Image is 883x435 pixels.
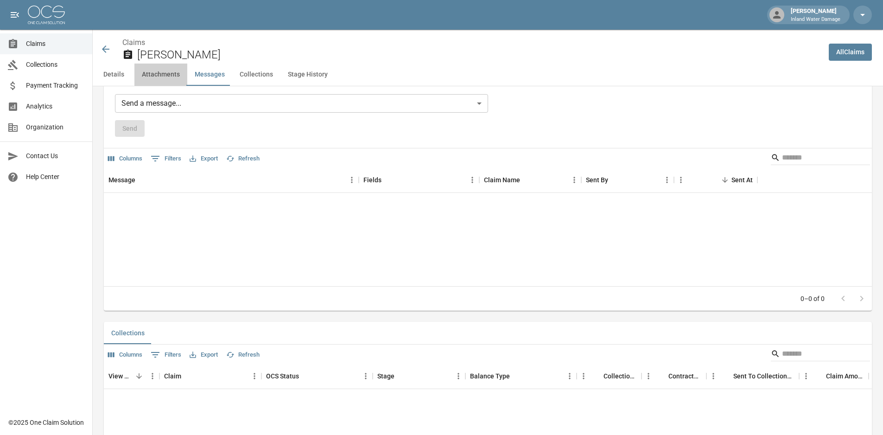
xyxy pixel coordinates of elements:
[187,152,220,166] button: Export
[733,363,794,389] div: Sent To Collections Date
[164,363,181,389] div: Claim
[26,60,85,70] span: Collections
[8,418,84,427] div: © 2025 One Claim Solution
[642,369,655,383] button: Menu
[93,64,883,86] div: anchor tabs
[799,363,869,389] div: Claim Amount
[224,152,262,166] button: Refresh
[577,369,591,383] button: Menu
[674,167,757,193] div: Sent At
[642,363,706,389] div: Contractor Amount
[359,167,479,193] div: Fields
[381,173,394,186] button: Sort
[299,370,312,383] button: Sort
[791,16,840,24] p: Inland Water Damage
[148,347,184,362] button: Show filters
[655,370,668,383] button: Sort
[586,167,608,193] div: Sent By
[224,348,262,362] button: Refresh
[394,370,407,383] button: Sort
[720,370,733,383] button: Sort
[106,152,145,166] button: Select columns
[465,363,577,389] div: Balance Type
[563,369,577,383] button: Menu
[608,173,621,186] button: Sort
[26,172,85,182] span: Help Center
[26,102,85,111] span: Analytics
[567,173,581,187] button: Menu
[187,64,232,86] button: Messages
[581,167,674,193] div: Sent By
[104,363,159,389] div: View Collection
[261,363,373,389] div: OCS Status
[159,363,261,389] div: Claim
[137,48,821,62] h2: [PERSON_NAME]
[133,370,146,383] button: Sort
[108,363,133,389] div: View Collection
[829,44,872,61] a: AllClaims
[93,64,134,86] button: Details
[373,363,465,389] div: Stage
[706,369,720,383] button: Menu
[28,6,65,24] img: ocs-logo-white-transparent.png
[181,370,194,383] button: Sort
[148,151,184,166] button: Show filters
[813,370,826,383] button: Sort
[266,363,299,389] div: OCS Status
[787,6,844,23] div: [PERSON_NAME]
[248,369,261,383] button: Menu
[345,173,359,187] button: Menu
[706,363,799,389] div: Sent To Collections Date
[674,173,688,187] button: Menu
[359,369,373,383] button: Menu
[800,294,825,303] p: 0–0 of 0
[465,173,479,187] button: Menu
[26,81,85,90] span: Payment Tracking
[135,173,148,186] button: Sort
[660,173,674,187] button: Menu
[510,370,523,383] button: Sort
[826,363,864,389] div: Claim Amount
[603,363,637,389] div: Collections Fee
[718,173,731,186] button: Sort
[799,369,813,383] button: Menu
[731,167,753,193] div: Sent At
[187,348,220,362] button: Export
[470,363,510,389] div: Balance Type
[26,151,85,161] span: Contact Us
[377,363,394,389] div: Stage
[134,64,187,86] button: Attachments
[668,363,702,389] div: Contractor Amount
[26,122,85,132] span: Organization
[6,6,24,24] button: open drawer
[106,348,145,362] button: Select columns
[591,370,603,383] button: Sort
[115,94,488,113] div: Send a message...
[104,167,359,193] div: Message
[104,322,152,344] button: Collections
[479,167,581,193] div: Claim Name
[451,369,465,383] button: Menu
[520,173,533,186] button: Sort
[26,39,85,49] span: Claims
[122,37,821,48] nav: breadcrumb
[771,346,870,363] div: Search
[577,363,642,389] div: Collections Fee
[108,167,135,193] div: Message
[104,322,872,344] div: related-list tabs
[363,167,381,193] div: Fields
[146,369,159,383] button: Menu
[484,167,520,193] div: Claim Name
[280,64,335,86] button: Stage History
[232,64,280,86] button: Collections
[771,150,870,167] div: Search
[122,38,145,47] a: Claims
